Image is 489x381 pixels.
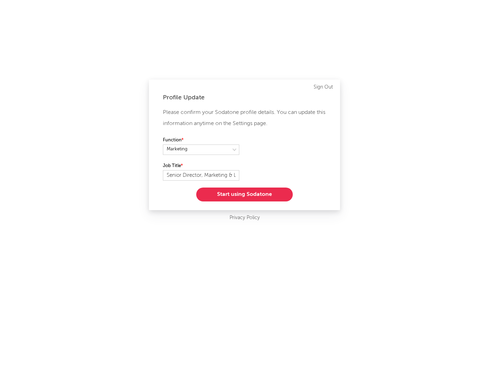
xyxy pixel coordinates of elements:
a: Privacy Policy [230,214,260,222]
a: Sign Out [314,83,333,91]
div: Profile Update [163,93,326,102]
button: Start using Sodatone [196,188,293,201]
p: Please confirm your Sodatone profile details. You can update this information anytime on the Sett... [163,107,326,129]
label: Function [163,136,239,144]
label: Job Title [163,162,239,170]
